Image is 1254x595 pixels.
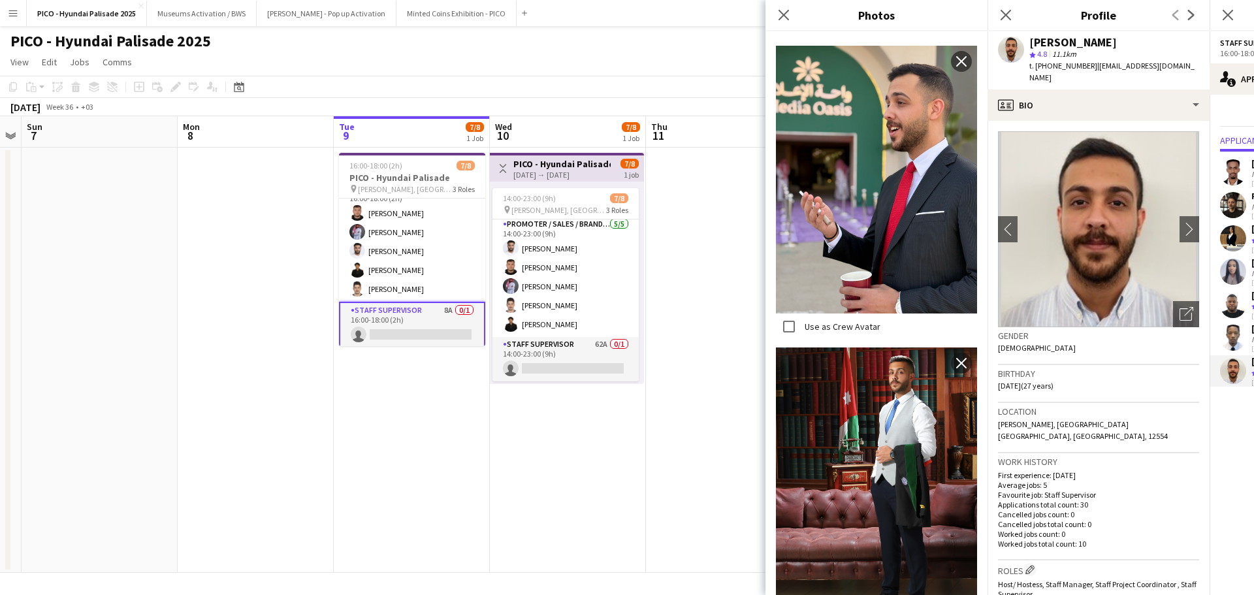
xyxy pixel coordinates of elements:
button: [PERSON_NAME] - Pop up Activation [257,1,396,26]
span: 7/8 [622,122,640,132]
span: 7/8 [620,159,639,169]
span: 4.8 [1037,49,1047,59]
span: 8 [181,128,200,143]
span: Week 36 [43,102,76,112]
div: 1 Job [622,133,639,143]
span: t. [PHONE_NUMBER] [1029,61,1097,71]
span: Sun [27,121,42,133]
span: 11 [649,128,667,143]
p: Favourite job: Staff Supervisor [998,490,1199,500]
span: 9 [337,128,355,143]
app-job-card: 16:00-18:00 (2h)7/8PICO - Hyundai Palisade [PERSON_NAME], [GEOGRAPHIC_DATA]3 Roles[PERSON_NAME][P... [339,153,485,346]
p: Applications total count: 30 [998,500,1199,509]
span: View [10,56,29,68]
span: Tue [339,121,355,133]
span: Mon [183,121,200,133]
span: [DEMOGRAPHIC_DATA] [998,343,1076,353]
h3: Work history [998,456,1199,468]
app-card-role: Staff Supervisor8A0/116:00-18:00 (2h) [339,302,485,349]
div: [DATE] [10,101,40,114]
h3: Profile [988,7,1210,24]
span: 14:00-23:00 (9h) [503,193,556,203]
h3: Birthday [998,368,1199,379]
span: 3 Roles [606,205,628,215]
img: Crew avatar or photo [998,131,1199,327]
img: Crew photo 1091055 [776,46,977,314]
span: 11.1km [1050,49,1079,59]
span: Thu [651,121,667,133]
div: Open photos pop-in [1173,301,1199,327]
h3: PICO - Hyundai Palisade [513,158,611,170]
p: First experience: [DATE] [998,470,1199,480]
h3: Gender [998,330,1199,342]
span: [PERSON_NAME], [GEOGRAPHIC_DATA] [358,184,453,194]
p: Worked jobs total count: 10 [998,539,1199,549]
app-card-role: Promoter / Sales / Brand Ambassador5/514:00-23:00 (9h)[PERSON_NAME][PERSON_NAME][PERSON_NAME][PER... [492,217,639,337]
span: 7/8 [457,161,475,170]
a: View [5,54,34,71]
a: Comms [97,54,137,71]
button: PICO - Hyundai Palisade 2025 [27,1,147,26]
div: 1 job [624,169,639,180]
app-card-role: Staff Supervisor62A0/114:00-23:00 (9h) [492,337,639,381]
h3: Roles [998,563,1199,577]
div: Bio [988,89,1210,121]
div: 1 Job [466,133,483,143]
span: [PERSON_NAME], [GEOGRAPHIC_DATA] [GEOGRAPHIC_DATA], [GEOGRAPHIC_DATA], 12554 [998,419,1168,441]
span: Comms [103,56,132,68]
span: 7/8 [466,122,484,132]
h3: Location [998,406,1199,417]
span: 10 [493,128,512,143]
app-card-role: Promoter / Sales / Brand Ambassador5/516:00-18:00 (2h)[PERSON_NAME][PERSON_NAME][PERSON_NAME][PER... [339,182,485,302]
button: Museums Activation / BWS [147,1,257,26]
app-job-card: 14:00-23:00 (9h)7/8 [PERSON_NAME], [GEOGRAPHIC_DATA]3 Roles[PERSON_NAME][PERSON_NAME]Promoter / S... [492,188,639,381]
span: 3 Roles [453,184,475,194]
span: [PERSON_NAME], [GEOGRAPHIC_DATA] [511,205,606,215]
div: +03 [81,102,93,112]
p: Average jobs: 5 [998,480,1199,490]
button: Minted Coins Exhibition - PICO [396,1,517,26]
span: [DATE] (27 years) [998,381,1053,391]
a: Edit [37,54,62,71]
p: Worked jobs count: 0 [998,529,1199,539]
span: | [EMAIL_ADDRESS][DOMAIN_NAME] [1029,61,1195,82]
h1: PICO - Hyundai Palisade 2025 [10,31,211,51]
div: [PERSON_NAME] [1029,37,1117,48]
div: [DATE] → [DATE] [513,170,611,180]
p: Cancelled jobs count: 0 [998,509,1199,519]
span: Wed [495,121,512,133]
label: Use as Crew Avatar [802,321,880,332]
h3: Photos [765,7,988,24]
span: Jobs [70,56,89,68]
span: 7 [25,128,42,143]
span: 16:00-18:00 (2h) [349,161,402,170]
a: Jobs [65,54,95,71]
h3: PICO - Hyundai Palisade [339,172,485,184]
span: Edit [42,56,57,68]
p: Cancelled jobs total count: 0 [998,519,1199,529]
span: 7/8 [610,193,628,203]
